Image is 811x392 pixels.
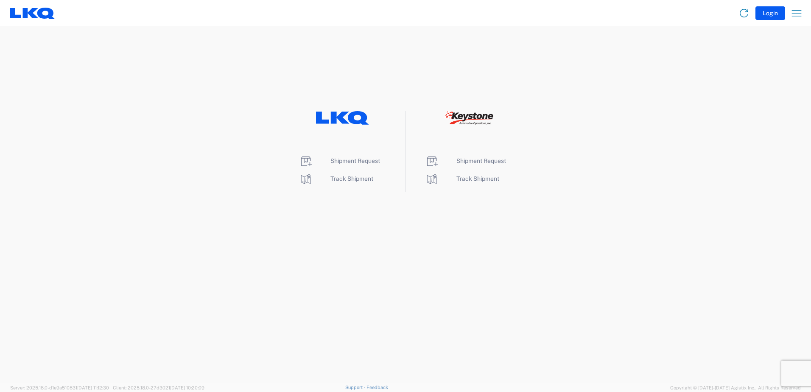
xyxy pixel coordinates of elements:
a: Feedback [366,385,388,390]
span: [DATE] 11:12:30 [77,385,109,390]
span: Server: 2025.18.0-d1e9a510831 [10,385,109,390]
span: Shipment Request [330,157,380,164]
span: Shipment Request [456,157,506,164]
span: Copyright © [DATE]-[DATE] Agistix Inc., All Rights Reserved [670,384,801,392]
span: Client: 2025.18.0-27d3021 [113,385,204,390]
a: Shipment Request [299,157,380,164]
span: Track Shipment [330,175,373,182]
a: Support [345,385,366,390]
button: Login [755,6,785,20]
span: Track Shipment [456,175,499,182]
a: Track Shipment [299,175,373,182]
a: Shipment Request [425,157,506,164]
a: Track Shipment [425,175,499,182]
span: [DATE] 10:20:09 [170,385,204,390]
